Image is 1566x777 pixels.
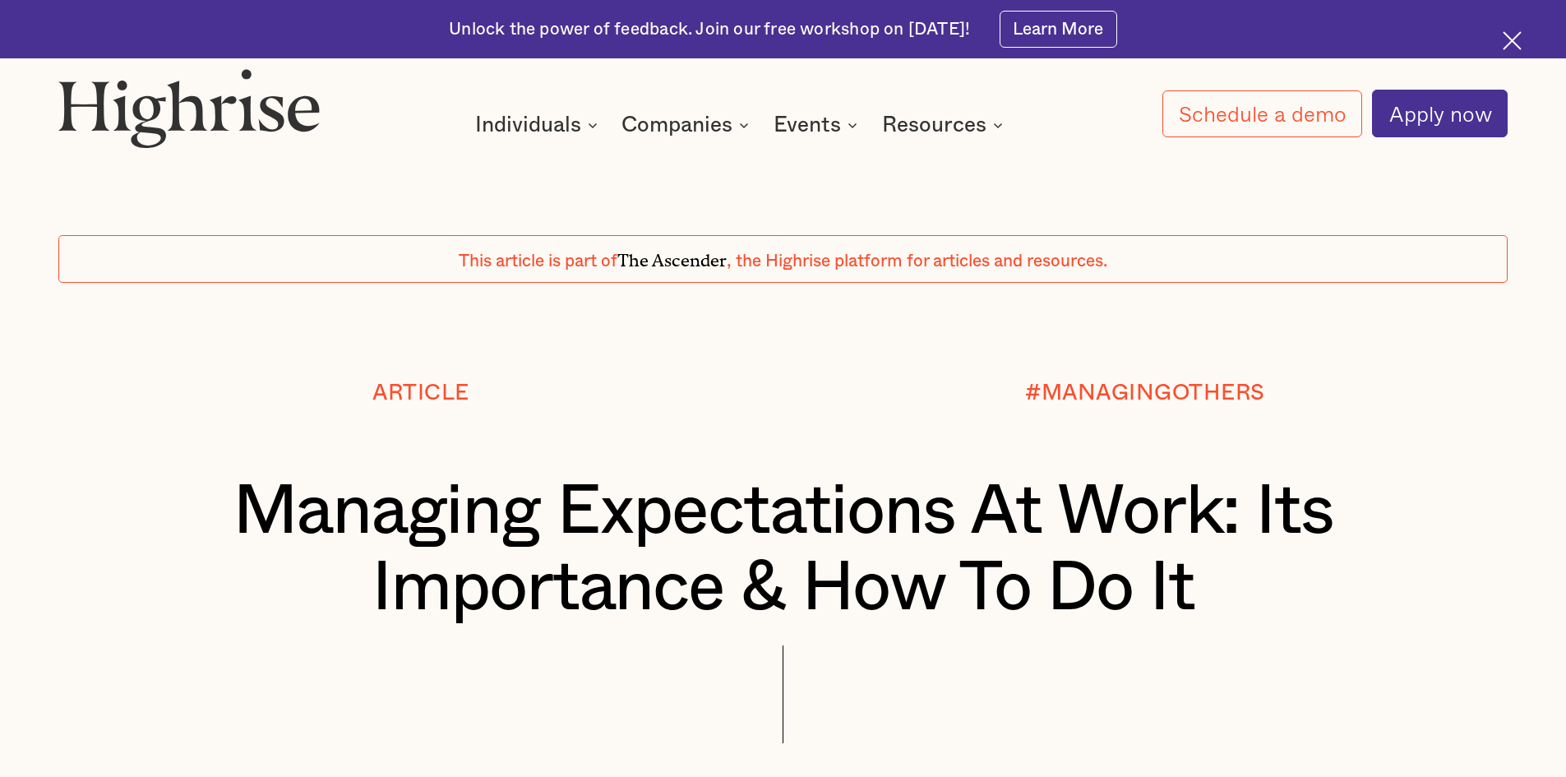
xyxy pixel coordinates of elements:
[774,115,862,135] div: Events
[372,381,469,405] div: Article
[882,115,1008,135] div: Resources
[727,252,1107,270] span: , the Highrise platform for articles and resources.
[617,246,727,266] span: The Ascender
[621,115,754,135] div: Companies
[774,115,841,135] div: Events
[119,474,1448,627] h1: Managing Expectations At Work: Its Importance & How To Do It
[1162,90,1363,137] a: Schedule a demo
[1503,31,1522,50] img: Cross icon
[475,115,581,135] div: Individuals
[621,115,732,135] div: Companies
[459,252,617,270] span: This article is part of
[1372,90,1508,137] a: Apply now
[1025,381,1265,405] div: #MANAGINGOTHERS
[449,18,970,41] div: Unlock the power of feedback. Join our free workshop on [DATE]!
[58,68,320,147] img: Highrise logo
[1000,11,1117,48] a: Learn More
[882,115,986,135] div: Resources
[475,115,603,135] div: Individuals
